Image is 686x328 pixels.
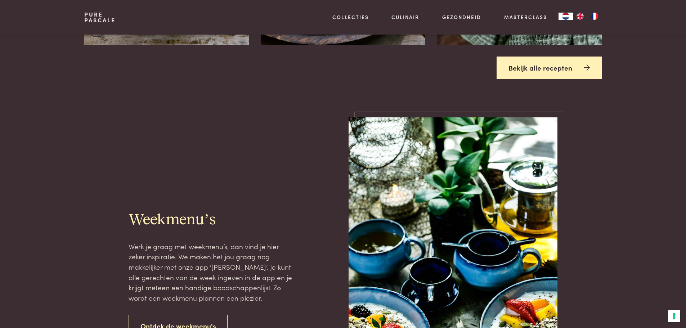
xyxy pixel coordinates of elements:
a: EN [573,13,587,20]
a: NL [559,13,573,20]
a: Bekijk alle recepten [497,57,602,79]
a: Collecties [332,13,369,21]
a: FR [587,13,602,20]
a: Culinair [391,13,419,21]
div: Language [559,13,573,20]
a: Gezondheid [442,13,481,21]
a: PurePascale [84,12,116,23]
ul: Language list [573,13,602,20]
h2: Weekmenu’s [129,211,293,230]
a: Masterclass [504,13,547,21]
button: Uw voorkeuren voor toestemming voor trackingtechnologieën [668,310,680,322]
aside: Language selected: Nederlands [559,13,602,20]
p: Werk je graag met weekmenu’s, dan vind je hier zeker inspiratie. We maken het jou graag nog makke... [129,241,293,303]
